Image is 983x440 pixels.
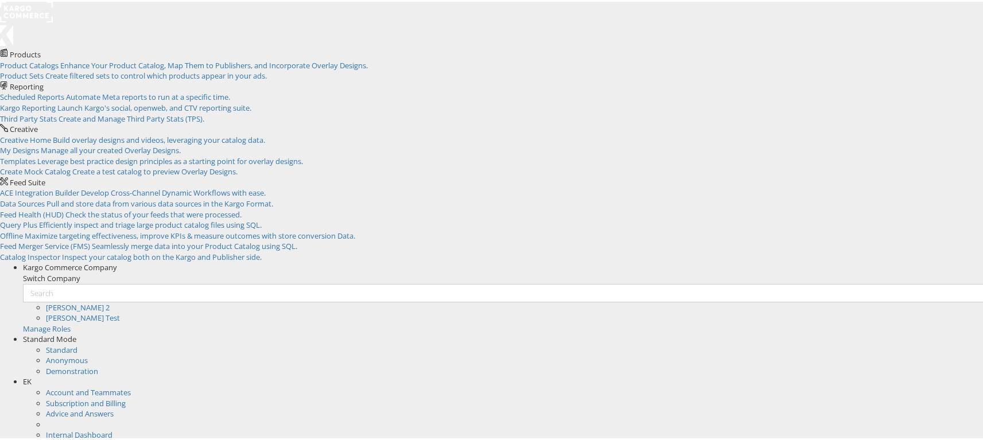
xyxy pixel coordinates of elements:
span: Maximize targeting effectiveness, improve KPIs & measure outcomes with store conversion Data. [25,229,355,239]
span: EK [23,375,32,385]
span: Create a test catalog to preview Overlay Designs. [72,165,238,175]
span: Leverage best practice design principles as a starting point for overlay designs. [37,154,303,165]
a: Manage Roles [23,322,71,332]
a: Account and Teammates [46,386,131,396]
span: Creative [10,122,38,133]
span: Develop Cross-Channel Dynamic Workflows with ease. [81,186,266,196]
span: Create filtered sets to control which products appear in your ads. [45,69,267,79]
span: Reporting [10,80,44,90]
span: Kargo Commerce Company [23,260,117,271]
span: Standard Mode [23,332,76,342]
a: Internal Dashboard [46,428,112,438]
span: Inspect your catalog both on the Kargo and Publisher side. [62,250,262,260]
span: Create and Manage Third Party Stats (TPS). [59,112,204,122]
a: Anonymous [46,353,88,364]
a: Advice and Answers [46,407,114,417]
a: Subscription and Billing [46,396,126,407]
span: Products [10,48,41,58]
span: Launch Kargo's social, openweb, and CTV reporting suite. [57,101,251,111]
span: Automate Meta reports to run at a specific time. [66,90,230,100]
span: Check the status of your feeds that were processed. [65,208,242,218]
a: [PERSON_NAME] Test [46,311,120,321]
span: Seamlessly merge data into your Product Catalog using SQL. [92,239,297,250]
a: [PERSON_NAME] 2 [46,301,110,311]
a: Demonstration [46,364,98,375]
a: Standard [46,343,77,353]
span: Enhance Your Product Catalog, Map Them to Publishers, and Incorporate Overlay Designs. [60,59,368,69]
span: Pull and store data from various data sources in the Kargo Format. [46,197,273,207]
span: Efficiently inspect and triage large product catalog files using SQL. [39,218,262,228]
span: Manage all your created Overlay Designs. [41,143,181,154]
span: Feed Suite [10,176,45,186]
span: Build overlay designs and videos, leveraging your catalog data. [53,133,265,143]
